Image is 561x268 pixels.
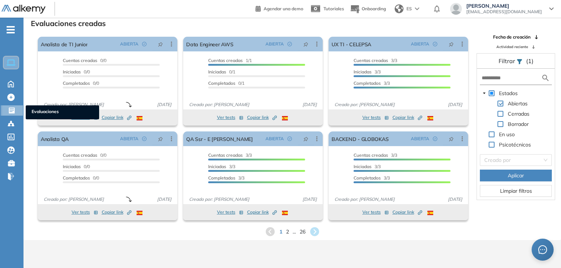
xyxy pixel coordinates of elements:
button: Limpiar filtros [480,185,552,197]
span: Cuentas creadas [354,58,388,63]
span: [DATE] [154,196,174,203]
span: [DATE] [154,101,174,108]
span: Creado por: [PERSON_NAME] [41,196,107,203]
span: Evaluaciones [32,108,93,116]
span: 0/1 [208,69,235,75]
img: ESP [137,116,142,120]
span: 0/1 [208,80,245,86]
img: search icon [541,73,550,83]
span: Creado por: [PERSON_NAME] [186,196,252,203]
span: ... [293,228,296,236]
button: Aplicar [480,170,552,181]
span: Completados [63,80,90,86]
img: ESP [427,211,433,215]
button: Ver tests [217,208,243,217]
button: pushpin [298,133,314,145]
i: - [7,29,15,30]
span: 0/0 [63,152,106,158]
span: Cuentas creadas [63,58,97,63]
span: Copiar link [102,209,131,216]
span: Limpiar filtros [500,187,532,195]
span: Onboarding [362,6,386,11]
span: Fecha de creación [493,34,531,40]
span: Psicotécnicos [497,140,532,149]
span: ABIERTA [411,41,429,47]
span: Cuentas creadas [208,152,243,158]
span: Iniciadas [354,69,372,75]
span: 3/3 [354,80,390,86]
span: pushpin [449,136,454,142]
span: Cerradas [508,111,529,117]
span: Creado por: [PERSON_NAME] [41,101,107,108]
span: Cerradas [506,109,531,118]
span: 0/0 [63,175,99,181]
button: pushpin [443,38,459,50]
a: BACKEND - GLOBOKAS [332,131,388,146]
span: 1/1 [208,58,252,63]
span: 3/3 [354,58,397,63]
span: Copiar link [392,114,422,121]
span: 0/0 [63,69,90,75]
span: Creado por: [PERSON_NAME] [332,101,398,108]
span: Copiar link [392,209,422,216]
button: Copiar link [247,208,277,217]
img: Logo [1,5,46,14]
span: check-circle [287,137,292,141]
img: ESP [282,211,288,215]
button: pushpin [298,38,314,50]
span: Iniciadas [63,164,81,169]
span: 1 [279,228,282,236]
span: Abiertas [506,99,529,108]
span: [DATE] [445,196,465,203]
span: Cuentas creadas [354,152,388,158]
span: [DATE] [445,101,465,108]
span: check-circle [433,42,437,46]
span: Estados [497,89,519,98]
span: Copiar link [247,114,277,121]
span: 3/3 [354,152,397,158]
span: message [538,245,547,254]
span: Psicotécnicos [499,141,531,148]
span: 26 [300,228,305,236]
img: ESP [137,211,142,215]
span: En uso [497,130,516,139]
img: world [395,4,403,13]
span: 3/3 [208,164,235,169]
span: (1) [526,57,533,65]
span: Completados [354,175,381,181]
span: check-circle [142,137,146,141]
span: Completados [354,80,381,86]
span: Abiertas [508,100,528,107]
span: Cuentas creadas [63,152,97,158]
span: ABIERTA [265,135,284,142]
span: 3/3 [354,175,390,181]
span: caret-down [482,91,486,95]
button: Copiar link [392,208,422,217]
span: 3/3 [208,175,245,181]
span: ABIERTA [120,135,138,142]
button: Ver tests [217,113,243,122]
a: Data Engineer AWS [186,37,233,51]
span: Borrador [508,121,529,127]
span: Borrador [506,120,530,128]
span: Agendar una demo [264,6,303,11]
span: Iniciadas [208,164,226,169]
button: Ver tests [362,113,389,122]
span: [EMAIL_ADDRESS][DOMAIN_NAME] [466,9,542,15]
span: 0/0 [63,58,106,63]
span: Iniciadas [208,69,226,75]
span: Completados [63,175,90,181]
h3: Evaluaciones creadas [31,19,106,28]
button: pushpin [152,38,169,50]
span: Cuentas creadas [208,58,243,63]
button: Onboarding [350,1,386,17]
span: Copiar link [247,209,277,216]
span: Creado por: [PERSON_NAME] [332,196,398,203]
button: pushpin [152,133,169,145]
a: UX TI - CELEPSA [332,37,371,51]
span: Actividad reciente [496,44,528,50]
span: pushpin [303,41,308,47]
span: Copiar link [102,114,131,121]
a: Analista de TI Junior [41,37,87,51]
span: check-circle [142,42,146,46]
